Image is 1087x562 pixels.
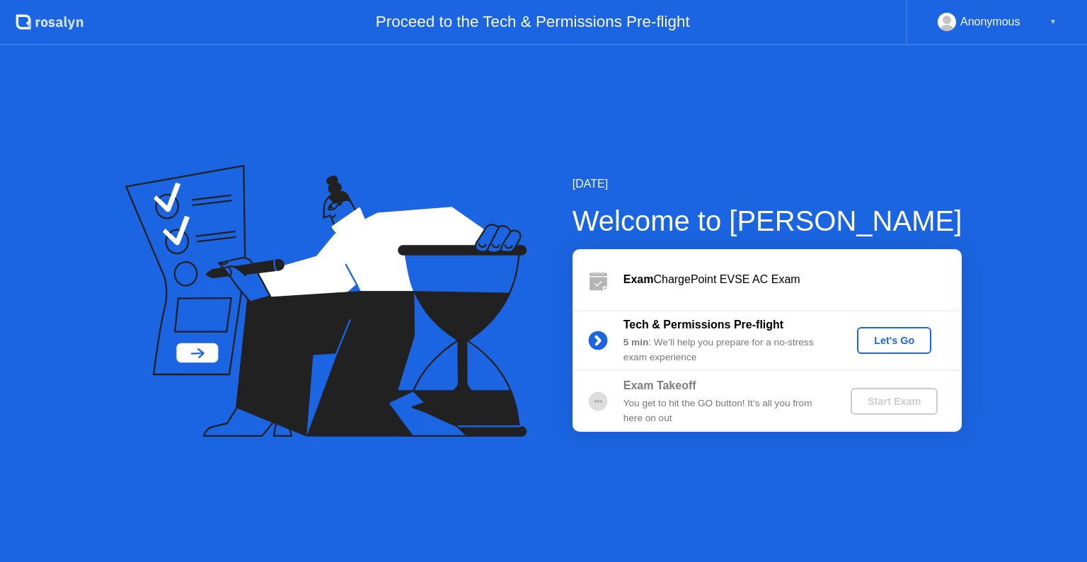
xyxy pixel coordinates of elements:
b: 5 min [623,337,649,348]
button: Start Exam [851,388,938,415]
div: ChargePoint EVSE AC Exam [623,271,962,288]
b: Exam Takeoff [623,379,696,391]
div: Anonymous [960,13,1020,31]
div: : We’ll help you prepare for a no-stress exam experience [623,336,827,365]
button: Let's Go [857,327,931,354]
div: Let's Go [863,335,926,346]
div: Welcome to [PERSON_NAME] [573,200,962,242]
b: Tech & Permissions Pre-flight [623,319,783,331]
div: ▼ [1049,13,1057,31]
div: [DATE] [573,176,962,193]
div: Start Exam [856,396,932,407]
div: You get to hit the GO button! It’s all you from here on out [623,396,827,425]
b: Exam [623,273,654,285]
